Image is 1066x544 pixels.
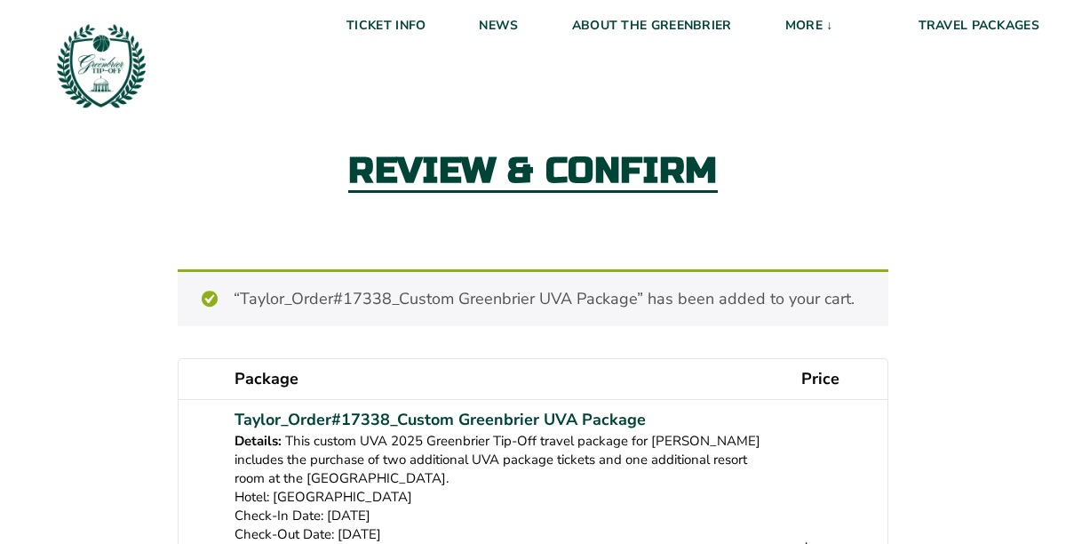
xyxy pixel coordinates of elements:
p: This custom UVA 2025 Greenbrier Tip-Off travel package for [PERSON_NAME] includes the purchase of... [235,432,780,488]
img: Greenbrier Tip-Off [53,18,149,114]
dt: Details: [235,432,282,451]
th: Price [791,359,887,399]
th: Package [224,359,791,399]
a: Taylor_Order#17338_Custom Greenbrier UVA Package [235,408,646,432]
div: “Taylor_Order#17338_Custom Greenbrier UVA Package” has been added to your cart. [178,269,888,326]
h2: Review & Confirm [348,153,718,193]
